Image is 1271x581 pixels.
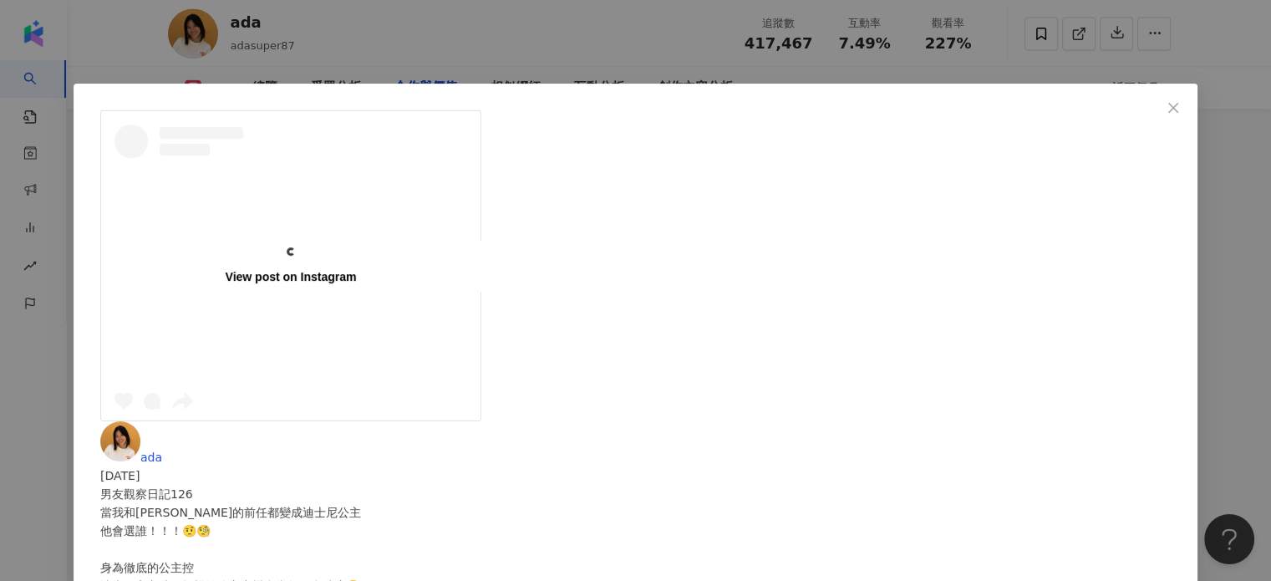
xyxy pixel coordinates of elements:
[100,466,1171,485] div: [DATE]
[1167,101,1180,115] span: close
[101,111,480,420] a: View post on Instagram
[100,421,140,461] img: KOL Avatar
[1157,91,1190,125] button: Close
[100,451,162,464] a: KOL Avatarada
[226,269,357,284] div: View post on Instagram
[140,451,162,464] span: ada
